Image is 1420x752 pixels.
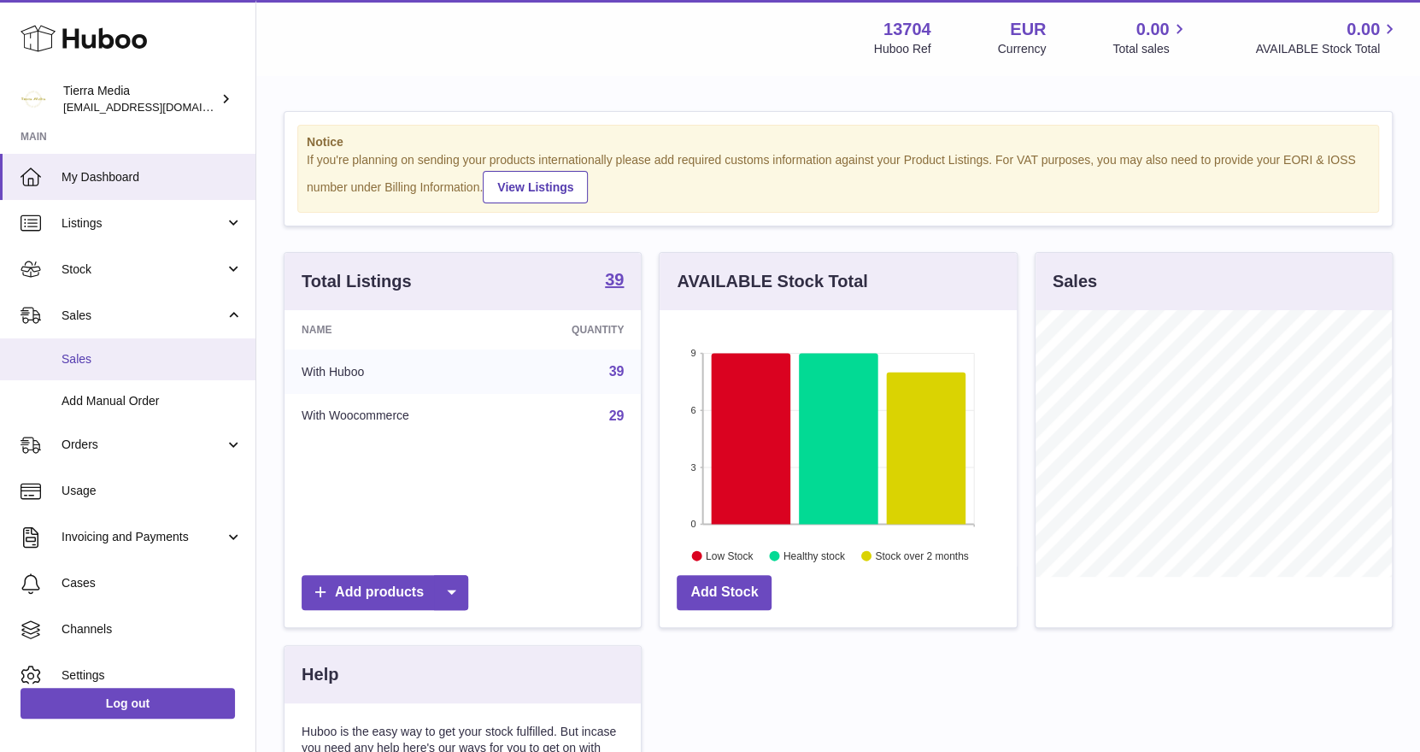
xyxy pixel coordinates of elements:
h3: Help [302,663,338,686]
span: Stock [62,261,225,278]
span: Sales [62,308,225,324]
strong: 13704 [883,18,931,41]
text: 9 [691,348,696,358]
text: Low Stock [706,549,754,561]
img: hola.tierramedia@gmail.com [21,86,46,112]
th: Name [285,310,506,350]
a: Add Stock [677,575,772,610]
text: 0 [691,519,696,529]
a: 39 [605,271,624,291]
span: Channels [62,621,243,637]
strong: 39 [605,271,624,288]
span: Listings [62,215,225,232]
span: 0.00 [1136,18,1170,41]
span: My Dashboard [62,169,243,185]
span: 0.00 [1347,18,1380,41]
span: Invoicing and Payments [62,529,225,545]
span: Sales [62,351,243,367]
text: Stock over 2 months [876,549,969,561]
div: Huboo Ref [874,41,931,57]
span: Orders [62,437,225,453]
a: Log out [21,688,235,719]
a: 0.00 Total sales [1112,18,1188,57]
td: With Huboo [285,350,506,394]
span: Add Manual Order [62,393,243,409]
text: Healthy stock [783,549,846,561]
th: Quantity [506,310,641,350]
div: Tierra Media [63,83,217,115]
h3: Total Listings [302,270,412,293]
strong: Notice [307,134,1370,150]
a: 0.00 AVAILABLE Stock Total [1255,18,1399,57]
span: Total sales [1112,41,1188,57]
div: If you're planning on sending your products internationally please add required customs informati... [307,152,1370,203]
div: Currency [998,41,1047,57]
a: View Listings [483,171,588,203]
a: 39 [609,364,625,379]
span: [EMAIL_ADDRESS][DOMAIN_NAME] [63,100,251,114]
h3: Sales [1053,270,1097,293]
span: AVAILABLE Stock Total [1255,41,1399,57]
span: Usage [62,483,243,499]
h3: AVAILABLE Stock Total [677,270,867,293]
a: 29 [609,408,625,423]
text: 6 [691,405,696,415]
text: 3 [691,461,696,472]
span: Settings [62,667,243,684]
strong: EUR [1010,18,1046,41]
span: Cases [62,575,243,591]
a: Add products [302,575,468,610]
td: With Woocommerce [285,394,506,438]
